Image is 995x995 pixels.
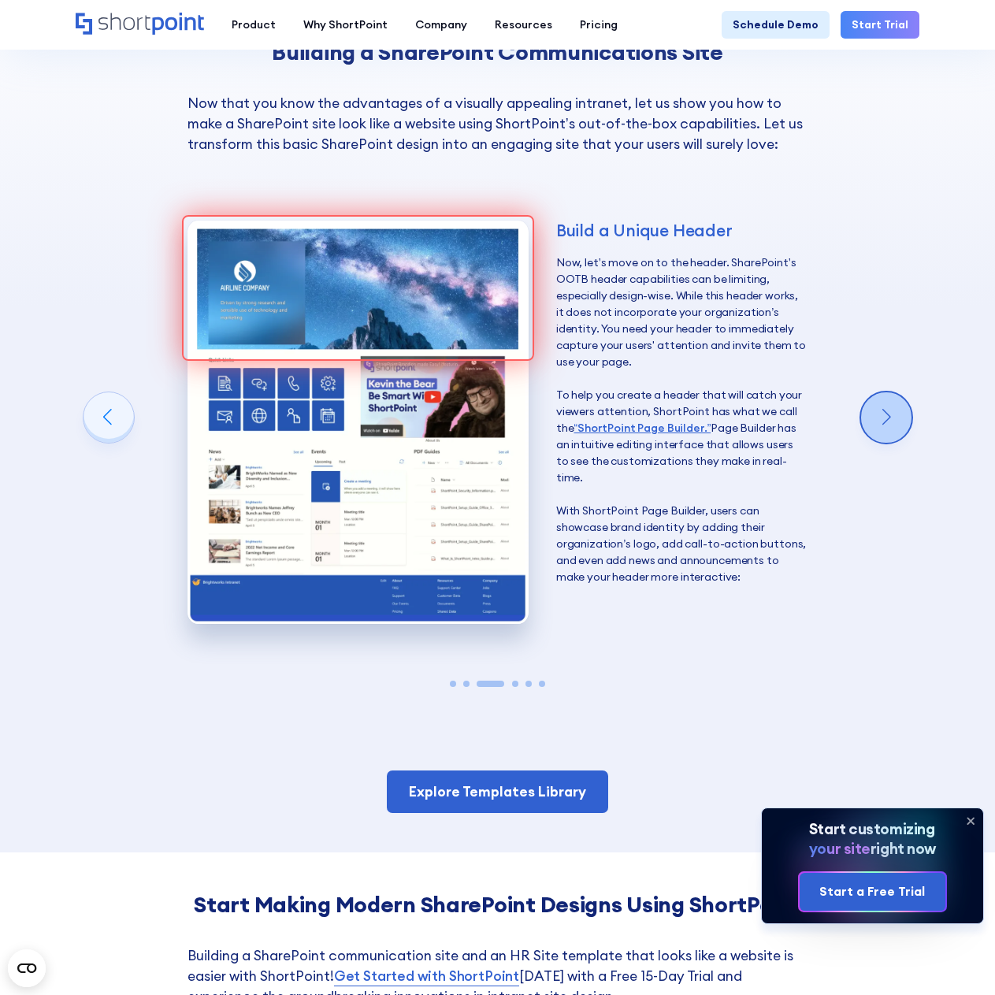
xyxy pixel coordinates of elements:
[819,882,925,901] div: Start a Free Trial
[556,221,808,240] div: Build a Unique Header
[194,890,801,919] strong: Start Making Modern SharePoint Designs Using ShortPoint
[387,770,608,813] a: Explore Templates Library
[232,17,276,33] div: Product
[76,13,204,36] a: Home
[495,17,552,33] div: Resources
[556,254,808,585] p: Now, let’s move on to the header. SharePoint’s OOTB header capabilities can be limiting, especial...
[512,681,518,687] span: Go to slide 4
[463,681,470,687] span: Go to slide 2
[8,949,46,987] button: Open CMP widget
[187,221,529,623] img: Building a SharePoint Communication Site for headers
[289,11,401,39] a: Why ShortPoint
[76,176,919,678] div: 3 / 6
[84,392,134,443] div: Previous slide
[217,11,289,39] a: Product
[841,11,919,39] a: Start Trial
[800,873,945,911] a: Start a Free Trial
[916,919,995,995] div: Chat-widget
[187,93,808,155] p: Now that you know the advantages of a visually appealing intranet, let us show you how to make a ...
[303,17,388,33] div: Why ShortPoint
[525,681,532,687] span: Go to slide 5
[861,392,911,443] div: Next slide
[450,681,456,687] span: Go to slide 1
[722,11,830,39] a: Schedule Demo
[574,421,711,435] a: “ShortPoint Page Builder.”
[477,681,504,687] span: Go to slide 3
[481,11,566,39] a: Resources
[272,38,723,66] strong: Building a SharePoint Communications Site
[334,966,519,986] a: Get Started with ShortPoint
[539,681,545,687] span: Go to slide 6
[916,919,995,995] iframe: Chat Widget
[566,11,631,39] a: Pricing
[415,17,467,33] div: Company
[580,17,618,33] div: Pricing
[401,11,481,39] a: Company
